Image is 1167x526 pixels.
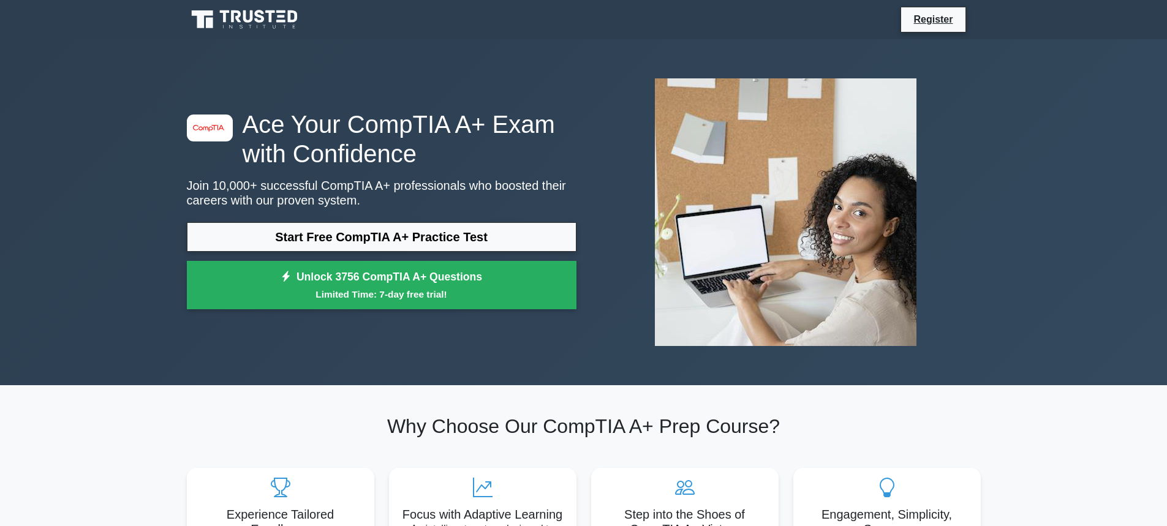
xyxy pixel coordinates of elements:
a: Start Free CompTIA A+ Practice Test [187,222,576,252]
p: Join 10,000+ successful CompTIA A+ professionals who boosted their careers with our proven system. [187,178,576,208]
h5: Focus with Adaptive Learning [399,507,567,522]
a: Unlock 3756 CompTIA A+ QuestionsLimited Time: 7-day free trial! [187,261,576,310]
a: Register [906,12,960,27]
h2: Why Choose Our CompTIA A+ Prep Course? [187,415,981,438]
small: Limited Time: 7-day free trial! [202,287,561,301]
h1: Ace Your CompTIA A+ Exam with Confidence [187,110,576,168]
